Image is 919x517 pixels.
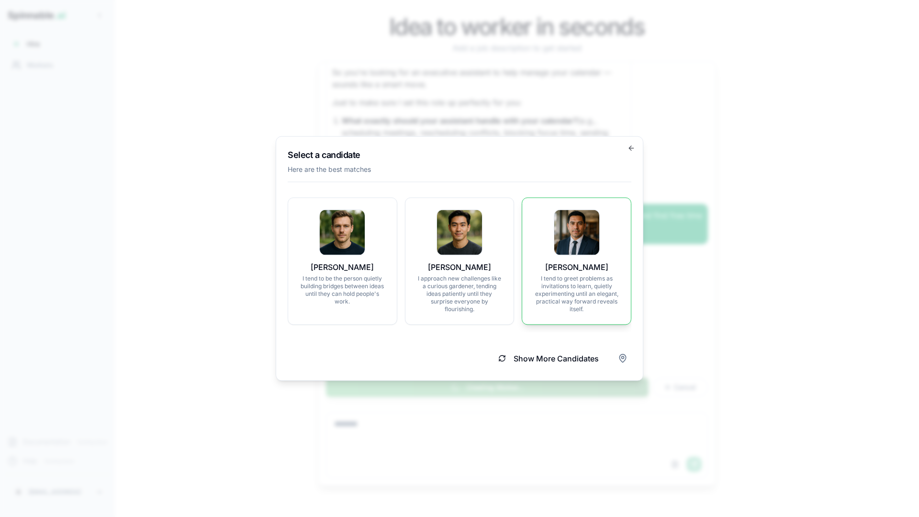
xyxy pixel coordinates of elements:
[417,261,503,273] p: [PERSON_NAME]
[417,275,503,313] p: I approach new challenges like a curious gardener, tending ideas patiently until they surprise ev...
[437,210,482,255] img: Mika Nguyen
[320,210,365,255] img: Finn Nielsen
[487,348,610,369] button: Show More Candidates
[288,148,631,162] h2: Select a candidate
[300,261,385,273] p: [PERSON_NAME]
[534,261,619,273] p: [PERSON_NAME]
[614,350,631,367] button: Filter by region
[554,210,599,255] img: Alexander Schmidt
[534,275,619,313] p: I tend to greet problems as invitations to learn, quietly experimenting until an elegant, practic...
[288,165,631,174] p: Here are the best matches
[300,275,385,305] p: I tend to be the person quietly building bridges between ideas until they can hold people's work.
